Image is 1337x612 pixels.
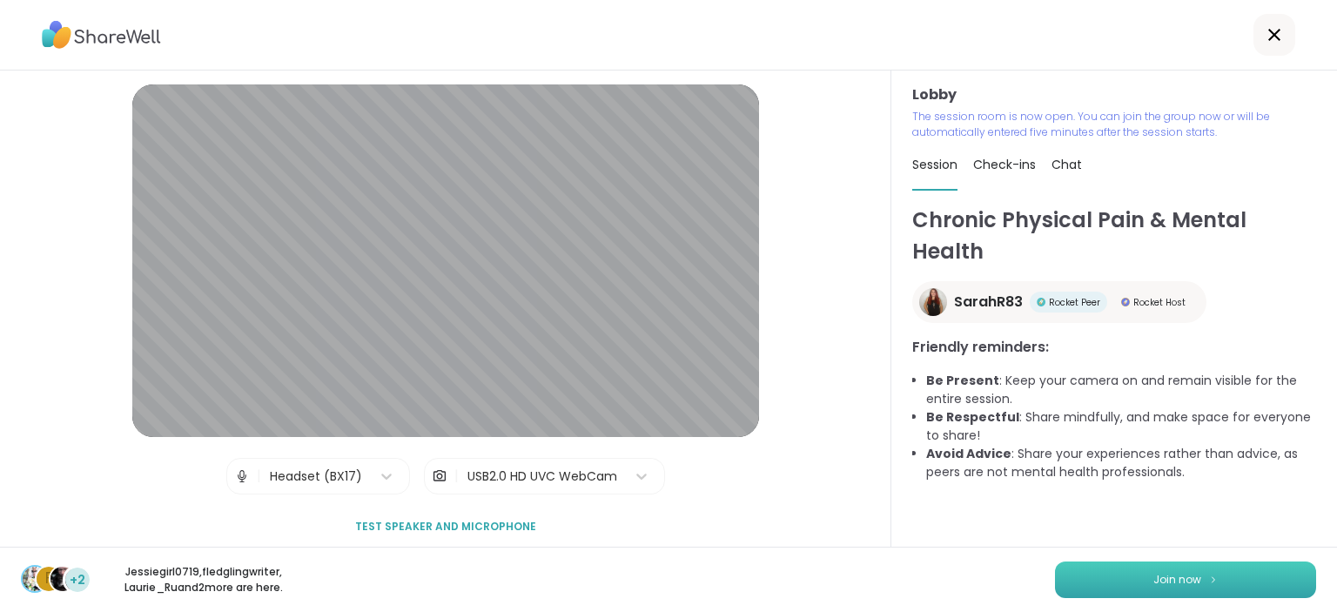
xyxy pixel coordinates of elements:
[1055,562,1316,598] button: Join now
[926,372,1316,408] li: : Keep your camera on and remain visible for the entire session.
[432,459,447,494] img: Camera
[50,567,75,591] img: Laurie_Ru
[926,445,1316,481] li: : Share your experiences rather than advice, as peers are not mental health professionals.
[234,459,250,494] img: Microphone
[912,109,1316,140] p: The session room is now open. You can join the group now or will be automatically entered five mi...
[348,508,543,545] button: Test speaker and microphone
[467,467,617,486] div: USB2.0 HD UVC WebCam
[926,408,1316,445] li: : Share mindfully, and make space for everyone to share!
[270,467,362,486] div: Headset (BX17)
[106,564,301,595] p: Jessiegirl0719 , fledglingwriter , Laurie_Ru and 2 more are here.
[912,84,1316,105] h3: Lobby
[1051,156,1082,173] span: Chat
[1153,572,1201,588] span: Join now
[912,156,957,173] span: Session
[973,156,1036,173] span: Check-ins
[355,519,536,535] span: Test speaker and microphone
[45,568,52,590] span: f
[912,205,1316,267] h1: Chronic Physical Pain & Mental Health
[1133,296,1186,309] span: Rocket Host
[23,567,47,591] img: Jessiegirl0719
[257,459,261,494] span: |
[1121,298,1130,306] img: Rocket Host
[954,292,1023,313] span: SarahR83
[926,445,1011,462] b: Avoid Advice
[919,288,947,316] img: SarahR83
[1049,296,1100,309] span: Rocket Peer
[1208,575,1219,584] img: ShareWell Logomark
[912,337,1316,358] h3: Friendly reminders:
[1037,298,1045,306] img: Rocket Peer
[454,459,459,494] span: |
[42,15,161,55] img: ShareWell Logo
[70,571,85,589] span: +2
[912,281,1206,323] a: SarahR83SarahR83Rocket PeerRocket PeerRocket HostRocket Host
[926,372,999,389] b: Be Present
[926,408,1019,426] b: Be Respectful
